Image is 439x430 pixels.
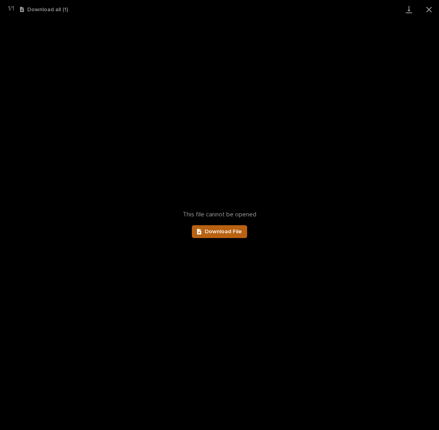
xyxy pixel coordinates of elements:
button: Download all (1) [20,7,68,12]
span: 1 [12,5,14,12]
span: This file cannot be opened [183,211,256,218]
span: Download File [205,229,242,234]
span: 1 [8,5,10,12]
a: Download File [192,225,247,238]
